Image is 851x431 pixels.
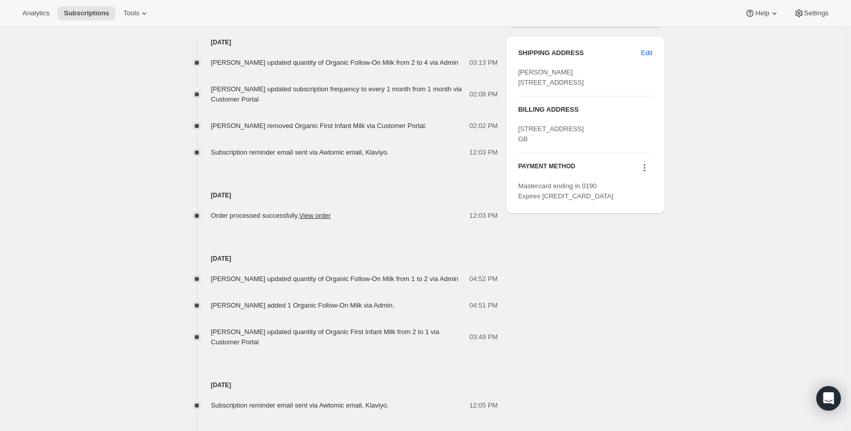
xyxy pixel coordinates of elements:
[518,125,584,143] span: [STREET_ADDRESS] GB
[211,401,389,409] span: Subscription reminder email sent via Awtomic email, Klaviyo.
[470,300,498,311] span: 04:51 PM
[788,6,835,20] button: Settings
[755,9,769,17] span: Help
[641,48,652,58] span: Edit
[470,400,498,411] span: 12:05 PM
[211,212,331,219] span: Order processed successfully.
[211,122,427,130] span: [PERSON_NAME] removed Organic First Infant Milk via Customer Portal.
[64,9,109,17] span: Subscriptions
[211,148,389,156] span: Subscription reminder email sent via Awtomic email, Klaviyo.
[22,9,49,17] span: Analytics
[470,147,498,158] span: 12:03 PM
[816,386,841,411] div: Open Intercom Messenger
[804,9,829,17] span: Settings
[117,6,156,20] button: Tools
[470,332,498,342] span: 03:49 PM
[211,328,440,346] span: [PERSON_NAME] updated quantity of Organic First Infant Milk from 2 to 1 via Customer Portal
[518,48,641,58] h3: SHIPPING ADDRESS
[299,212,331,219] a: View order
[180,380,498,390] h4: [DATE]
[518,162,575,176] h3: PAYMENT METHOD
[211,275,459,283] span: [PERSON_NAME] updated quantity of Organic Follow-On Milk from 1 to 2 via Admin
[470,89,498,99] span: 02:08 PM
[211,85,462,103] span: [PERSON_NAME] updated subscription frequency to every 1 month from 1 month via Customer Portal
[211,59,459,66] span: [PERSON_NAME] updated quantity of Organic Follow-On Milk from 2 to 4 via Admin
[211,301,395,309] span: [PERSON_NAME] added 1 Organic Follow-On Milk via Admin.
[123,9,139,17] span: Tools
[470,211,498,221] span: 12:03 PM
[635,45,658,61] button: Edit
[180,190,498,200] h4: [DATE]
[58,6,115,20] button: Subscriptions
[518,182,613,200] span: Mastercard ending in 0190 Expires [CREDIT_CARD_DATA]
[739,6,785,20] button: Help
[470,274,498,284] span: 04:52 PM
[470,121,498,131] span: 02:02 PM
[180,37,498,47] h4: [DATE]
[518,105,652,115] h3: BILLING ADDRESS
[470,58,498,68] span: 03:13 PM
[518,68,584,86] span: [PERSON_NAME] [STREET_ADDRESS]
[180,253,498,264] h4: [DATE]
[16,6,56,20] button: Analytics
